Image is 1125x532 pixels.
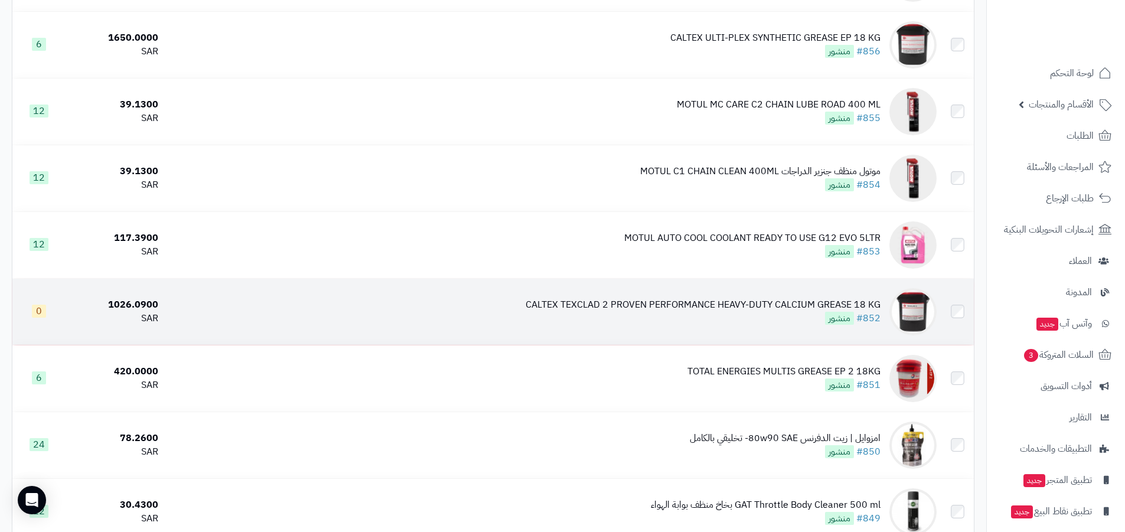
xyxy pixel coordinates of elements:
[71,445,158,459] div: SAR
[994,497,1118,526] a: تطبيق نقاط البيعجديد
[856,244,881,259] a: #853
[856,511,881,526] a: #849
[825,312,854,325] span: منشور
[687,365,881,378] div: TOTAL ENERGIES MULTIS GREASE EP 2 18KG
[994,153,1118,181] a: المراجعات والأسئلة
[856,445,881,459] a: #850
[856,44,881,58] a: #856
[30,171,48,184] span: 12
[32,38,46,51] span: 6
[825,512,854,525] span: منشور
[994,184,1118,213] a: طلبات الإرجاع
[825,245,854,258] span: منشور
[856,378,881,392] a: #851
[32,371,46,384] span: 6
[994,435,1118,463] a: التطبيقات والخدمات
[825,178,854,191] span: منشور
[1069,409,1092,426] span: التقارير
[30,438,48,451] span: 24
[825,45,854,58] span: منشور
[30,505,48,518] span: 12
[71,365,158,378] div: 420.0000
[1036,318,1058,331] span: جديد
[994,122,1118,150] a: الطلبات
[640,165,881,178] div: موتول منظف جنزير الدراجات MOTUL C1 CHAIN CLEAN 400ML
[994,372,1118,400] a: أدوات التسويق
[71,98,158,112] div: 39.1300
[71,498,158,512] div: 30.4300
[1023,474,1045,487] span: جديد
[670,31,881,45] div: CALTEX ULTI-PLEX SYNTHETIC GREASE EP 18 KG
[651,498,881,512] div: GAT Throttle Body Cleaner 500 ml بخاخ منظف بوابة الهواء
[71,298,158,312] div: 1026.0900
[1010,503,1092,520] span: تطبيق نقاط البيع
[677,98,881,112] div: MOTUL MC CARE C2 CHAIN LUBE ROAD 400 ML
[30,105,48,118] span: 12
[889,355,937,402] img: TOTAL ENERGIES MULTIS GREASE EP 2 18KG
[1067,128,1094,144] span: الطلبات
[1029,96,1094,113] span: الأقسام والمنتجات
[825,112,854,125] span: منشور
[1023,347,1094,363] span: السلات المتروكة
[71,231,158,245] div: 117.3900
[994,341,1118,369] a: السلات المتروكة3
[1022,472,1092,488] span: تطبيق المتجر
[1069,253,1092,269] span: العملاء
[856,111,881,125] a: #855
[71,165,158,178] div: 39.1300
[889,422,937,469] img: امزوايل | زيت الدفرنس 80w90 SAE- تخليقي بالكامل
[526,298,881,312] div: CALTEX TEXCLAD 2 PROVEN PERFORMANCE HEAVY-DUTY CALCIUM GREASE 18 KG
[994,247,1118,275] a: العملاء
[889,21,937,68] img: CALTEX ULTI-PLEX SYNTHETIC GREASE EP 18 KG
[1046,190,1094,207] span: طلبات الإرجاع
[889,88,937,135] img: MOTUL MC CARE C2 CHAIN LUBE ROAD 400 ML
[1011,505,1033,518] span: جديد
[1045,9,1114,34] img: logo-2.png
[690,432,881,445] div: امزوايل | زيت الدفرنس 80w90 SAE- تخليقي بالكامل
[994,309,1118,338] a: وآتس آبجديد
[1066,284,1092,301] span: المدونة
[32,305,46,318] span: 0
[889,155,937,202] img: موتول منظف جنزير الدراجات MOTUL C1 CHAIN CLEAN 400ML
[1024,349,1038,362] span: 3
[71,245,158,259] div: SAR
[1027,159,1094,175] span: المراجعات والأسئلة
[994,466,1118,494] a: تطبيق المتجرجديد
[1041,378,1092,394] span: أدوات التسويق
[71,112,158,125] div: SAR
[994,216,1118,244] a: إشعارات التحويلات البنكية
[994,278,1118,306] a: المدونة
[1004,221,1094,238] span: إشعارات التحويلات البنكية
[889,288,937,335] img: CALTEX TEXCLAD 2 PROVEN PERFORMANCE HEAVY-DUTY CALCIUM GREASE 18 KG
[71,432,158,445] div: 78.2600
[994,59,1118,87] a: لوحة التحكم
[18,486,46,514] div: Open Intercom Messenger
[71,178,158,192] div: SAR
[30,238,48,251] span: 12
[825,378,854,391] span: منشور
[71,378,158,392] div: SAR
[1050,65,1094,81] span: لوحة التحكم
[856,178,881,192] a: #854
[889,221,937,269] img: MOTUL AUTO COOL COOLANT READY TO USE G12 EVO 5LTR
[71,31,158,45] div: 1650.0000
[624,231,881,245] div: MOTUL AUTO COOL COOLANT READY TO USE G12 EVO 5LTR
[71,312,158,325] div: SAR
[1020,440,1092,457] span: التطبيقات والخدمات
[1035,315,1092,332] span: وآتس آب
[71,45,158,58] div: SAR
[71,512,158,526] div: SAR
[825,445,854,458] span: منشور
[856,311,881,325] a: #852
[994,403,1118,432] a: التقارير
